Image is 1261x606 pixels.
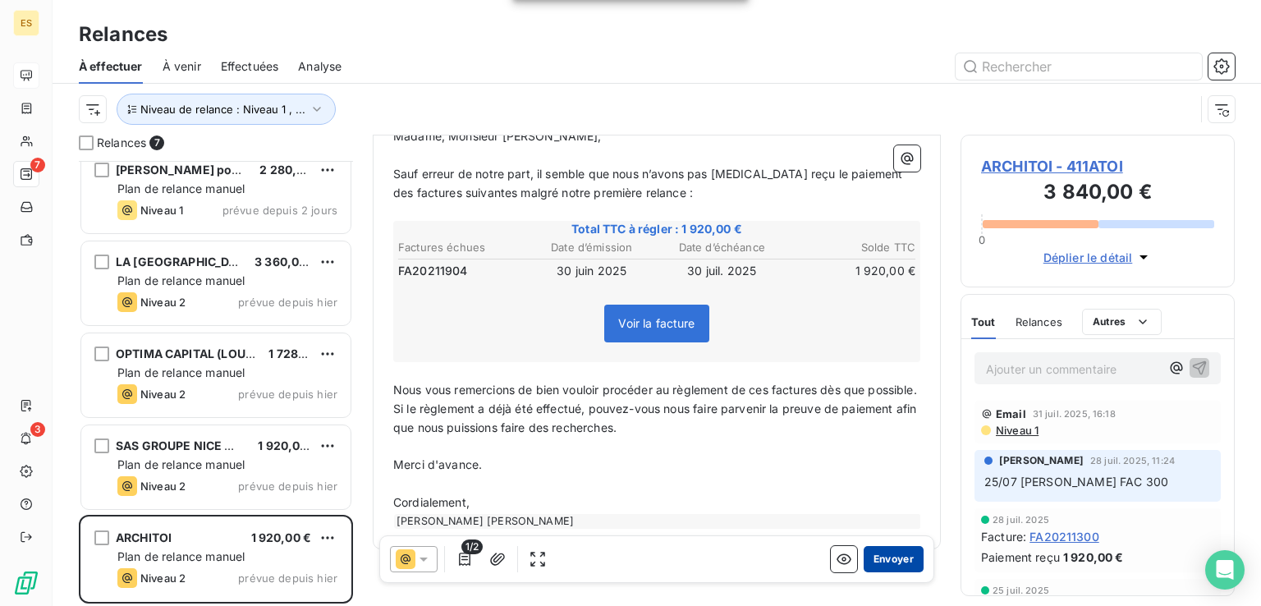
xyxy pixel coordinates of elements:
[788,262,917,280] td: 1 920,00 €
[140,296,186,309] span: Niveau 2
[397,239,526,256] th: Factures échues
[117,549,245,563] span: Plan de relance manuel
[117,181,245,195] span: Plan de relance manuel
[268,347,328,360] span: 1 728,00 €
[140,572,186,585] span: Niveau 2
[981,528,1026,545] span: Facture :
[393,129,602,143] span: Madame, Monsieur [PERSON_NAME],
[1029,528,1099,545] span: FA20211300
[981,155,1214,177] span: ARCHITOI - 411ATOI
[1043,249,1133,266] span: Déplier le détail
[140,204,183,217] span: Niveau 1
[1082,309,1162,335] button: Autres
[393,495,470,509] span: Cordialement,
[971,315,996,328] span: Tout
[788,239,917,256] th: Solde TTC
[658,239,786,256] th: Date d’échéance
[222,204,337,217] span: prévue depuis 2 jours
[238,388,337,401] span: prévue depuis hier
[13,10,39,36] div: ES
[238,296,337,309] span: prévue depuis hier
[117,94,336,125] button: Niveau de relance : Niveau 1 , ...
[981,177,1214,210] h3: 3 840,00 €
[116,438,263,452] span: SAS GROUPE NICE MATIN
[1016,315,1062,328] span: Relances
[461,539,483,554] span: 1/2
[979,233,985,246] span: 0
[117,365,245,379] span: Plan de relance manuel
[864,546,924,572] button: Envoyer
[163,58,201,75] span: À venir
[528,262,657,280] td: 30 juin 2025
[116,530,172,544] span: ARCHITOI
[30,158,45,172] span: 7
[1063,549,1124,566] span: 1 920,00 €
[116,255,255,269] span: LA [GEOGRAPHIC_DATA]
[13,161,39,187] a: 7
[994,424,1039,437] span: Niveau 1
[393,402,919,434] span: Si le règlement a déjà été effectué, pouvez-vous nous faire parvenir la preuve de paiement afin q...
[254,255,318,269] span: 3 360,00 €
[984,475,1168,489] span: 25/07 [PERSON_NAME] FAC 300
[956,53,1202,80] input: Rechercher
[140,103,305,116] span: Niveau de relance : Niveau 1 , ...
[97,135,146,151] span: Relances
[393,457,482,471] span: Merci d'avance.
[999,453,1084,468] span: [PERSON_NAME]
[221,58,279,75] span: Effectuées
[116,163,275,177] span: [PERSON_NAME] podologie
[398,263,468,279] span: FA20211904
[140,388,186,401] span: Niveau 2
[996,407,1026,420] span: Email
[140,480,186,493] span: Niveau 2
[1033,409,1116,419] span: 31 juil. 2025, 16:18
[393,167,906,200] span: Sauf erreur de notre part, il semble que nous n’avons pas [MEDICAL_DATA] reçu le paiement des fac...
[238,480,337,493] span: prévue depuis hier
[1039,248,1158,267] button: Déplier le détail
[117,457,245,471] span: Plan de relance manuel
[981,549,1060,566] span: Paiement reçu
[993,515,1049,525] span: 28 juil. 2025
[1205,550,1245,590] div: Open Intercom Messenger
[528,239,657,256] th: Date d’émission
[117,273,245,287] span: Plan de relance manuel
[298,58,342,75] span: Analyse
[393,383,917,397] span: Nous vous remercions de bien vouloir procéder au règlement de ces factures dès que possible.
[79,20,167,49] h3: Relances
[258,438,319,452] span: 1 920,00 €
[396,221,918,237] span: Total TTC à régler : 1 920,00 €
[658,262,786,280] td: 30 juil. 2025
[149,135,164,150] span: 7
[993,585,1049,595] span: 25 juil. 2025
[238,572,337,585] span: prévue depuis hier
[259,163,323,177] span: 2 280,00 €
[116,347,311,360] span: OPTIMA CAPITAL (LOUVE INVEST)
[13,570,39,596] img: Logo LeanPay
[79,58,143,75] span: À effectuer
[30,422,45,437] span: 3
[251,530,312,544] span: 1 920,00 €
[79,161,353,606] div: grid
[1090,456,1175,466] span: 28 juil. 2025, 11:24
[618,316,695,330] span: Voir la facture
